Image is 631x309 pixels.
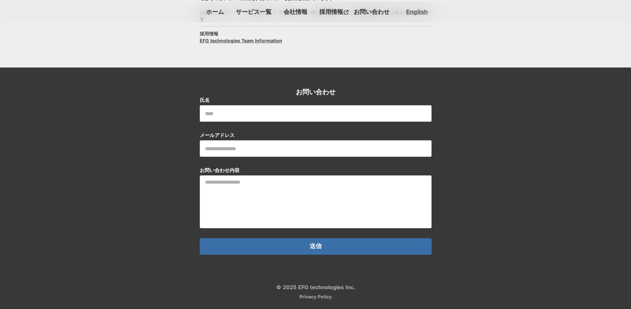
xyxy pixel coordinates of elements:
[200,30,218,37] h3: 採用情報
[310,243,322,250] p: 送信
[200,97,210,104] p: 氏名
[351,6,392,17] a: お問い合わせ
[200,167,239,174] p: お問い合わせ内容
[317,6,351,17] a: 採用情報
[203,6,227,17] a: ホーム
[276,285,355,290] p: © 2025 EFG technologies Inc.
[200,132,235,139] p: メールアドレス
[296,87,336,97] h2: お問い合わせ
[406,8,428,16] a: English
[200,238,432,255] button: 送信
[281,6,310,17] a: 会社情報
[233,6,274,17] a: サービス一覧
[299,294,332,299] a: Privacy Policy
[317,6,344,17] p: 採用情報
[200,37,282,44] a: EFG technologies Team Information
